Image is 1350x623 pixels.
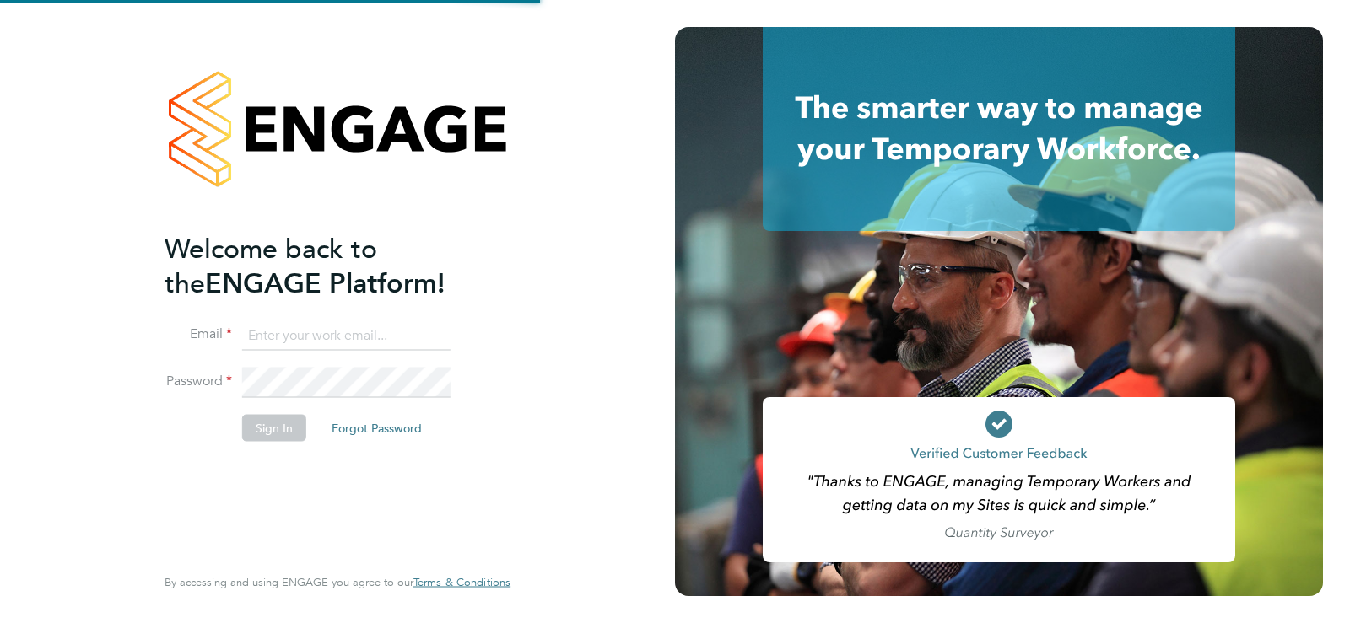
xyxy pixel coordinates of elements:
[165,325,232,343] label: Email
[413,575,510,589] span: Terms & Conditions
[165,231,494,300] h2: ENGAGE Platform!
[165,232,377,299] span: Welcome back to the
[242,320,451,351] input: Enter your work email...
[165,373,232,390] label: Password
[318,415,435,442] button: Forgot Password
[413,576,510,589] a: Terms & Conditions
[165,575,510,589] span: By accessing and using ENGAGE you agree to our
[242,415,306,442] button: Sign In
